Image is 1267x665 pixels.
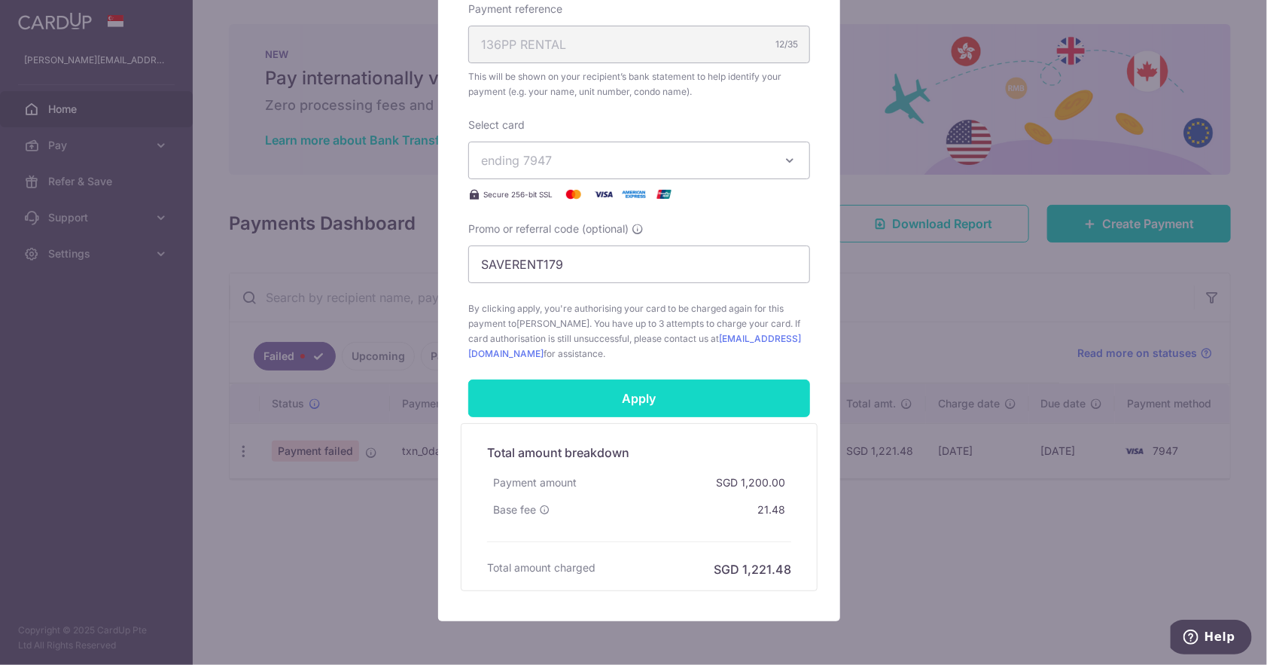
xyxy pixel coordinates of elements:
button: ending 7947 [468,142,810,179]
img: UnionPay [649,185,679,203]
span: [PERSON_NAME] [516,318,589,329]
span: This will be shown on your recipient’s bank statement to help identify your payment (e.g. your na... [468,69,810,99]
div: Payment amount [487,469,583,496]
h6: SGD 1,221.48 [714,560,791,578]
span: ending 7947 [481,153,552,168]
h5: Total amount breakdown [487,444,791,462]
label: Select card [468,117,525,133]
div: SGD 1,200.00 [710,469,791,496]
span: By clicking apply, you're authorising your card to be charged again for this payment to . You hav... [468,301,810,361]
div: 21.48 [751,496,791,523]
h6: Total amount charged [487,560,595,575]
img: Mastercard [559,185,589,203]
img: American Express [619,185,649,203]
iframe: Opens a widget where you can find more information [1171,620,1252,657]
div: 12/35 [775,37,798,52]
span: Secure 256-bit SSL [483,188,553,200]
label: Payment reference [468,2,562,17]
span: Base fee [493,502,536,517]
span: Promo or referral code (optional) [468,221,629,236]
input: Apply [468,380,810,417]
img: Visa [589,185,619,203]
